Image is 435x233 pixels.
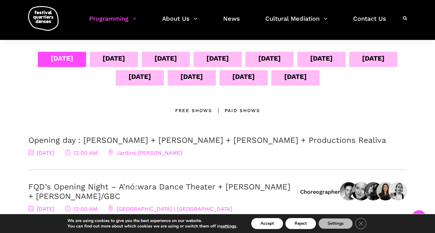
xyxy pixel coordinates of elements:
[355,218,366,229] button: Close GDPR Cookie Banner
[353,13,386,31] a: Contact Us
[258,53,281,64] div: [DATE]
[206,53,229,64] div: [DATE]
[28,150,54,156] span: [DATE]
[154,53,177,64] div: [DATE]
[28,6,59,31] img: logo-fqd-med
[232,71,255,82] div: [DATE]
[352,182,370,200] img: Jane Mappin
[223,13,240,31] a: News
[376,182,395,200] img: IMG01031-Edit
[108,150,182,156] span: Jardins [PERSON_NAME]
[318,218,353,229] button: Settings
[51,53,73,64] div: [DATE]
[265,13,328,31] a: Cultural Mediation
[285,218,316,229] button: Reject
[362,53,385,64] div: [DATE]
[180,71,203,82] div: [DATE]
[300,188,343,195] div: Choreographers
[389,182,407,200] img: Elon-Hoglünd_credit-Gaëlle-Leroyer-960×1178
[251,218,283,229] button: Accept
[65,150,97,156] span: 12:00 AM
[340,182,358,200] img: grands-ballets-canadiens-etienne-delorme-danseur-choregraphe-dancer-choreographer-1673626824
[212,107,260,114] div: Paid shows
[129,71,151,82] div: [DATE]
[28,182,290,201] a: FQD’s Opening Night – A’nó:wara Dance Theater + [PERSON_NAME] + [PERSON_NAME]/GBC
[284,71,307,82] div: [DATE]
[89,13,136,31] a: Programming
[108,206,232,212] span: [GEOGRAPHIC_DATA] | [GEOGRAPHIC_DATA]
[28,136,386,145] a: Opening day : [PERSON_NAME] + [PERSON_NAME] + [PERSON_NAME] + Productions Realiva
[162,13,198,31] a: About Us
[65,206,97,212] span: 12:00 AM
[310,53,333,64] div: [DATE]
[103,53,125,64] div: [DATE]
[221,224,236,229] button: settings
[364,182,382,200] img: vera et jeremy gbc
[175,107,212,114] div: Free Shows
[28,206,54,212] span: [DATE]
[67,218,237,224] p: We are using cookies to give you the best experience on our website.
[67,224,237,229] p: You can find out more about which cookies we are using or switch them off in .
